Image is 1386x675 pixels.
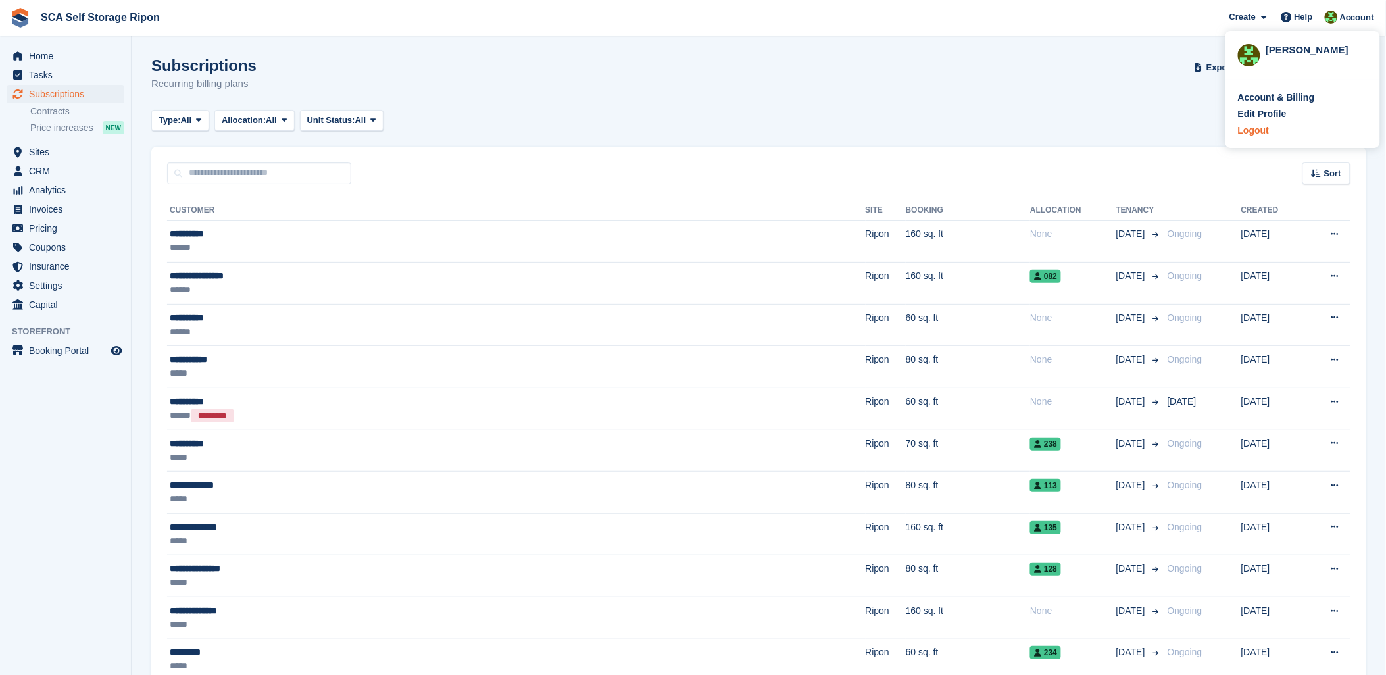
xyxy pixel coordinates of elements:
[7,66,124,84] a: menu
[906,200,1030,221] th: Booking
[1324,167,1341,180] span: Sort
[29,276,108,295] span: Settings
[1116,353,1148,366] span: [DATE]
[1116,437,1148,451] span: [DATE]
[1241,346,1304,388] td: [DATE]
[12,325,131,338] span: Storefront
[906,262,1030,305] td: 160 sq. ft
[866,304,906,346] td: Ripon
[1168,522,1202,532] span: Ongoing
[7,276,124,295] a: menu
[1116,562,1148,576] span: [DATE]
[7,295,124,314] a: menu
[36,7,165,28] a: SCA Self Storage Ripon
[906,220,1030,262] td: 160 sq. ft
[1241,472,1304,514] td: [DATE]
[29,341,108,360] span: Booking Portal
[151,57,257,74] h1: Subscriptions
[7,85,124,103] a: menu
[1241,262,1304,305] td: [DATE]
[307,114,355,127] span: Unit Status:
[29,162,108,180] span: CRM
[1241,200,1304,221] th: Created
[1030,562,1061,576] span: 128
[29,219,108,238] span: Pricing
[906,430,1030,472] td: 70 sq. ft
[1238,124,1368,137] a: Logout
[29,85,108,103] span: Subscriptions
[30,122,93,134] span: Price increases
[1030,353,1116,366] div: None
[866,513,906,555] td: Ripon
[1266,43,1368,55] div: [PERSON_NAME]
[1030,200,1116,221] th: Allocation
[1030,646,1061,659] span: 234
[7,143,124,161] a: menu
[30,105,124,118] a: Contracts
[866,472,906,514] td: Ripon
[1340,11,1374,24] span: Account
[1168,563,1202,574] span: Ongoing
[29,257,108,276] span: Insurance
[1116,395,1148,409] span: [DATE]
[7,257,124,276] a: menu
[159,114,181,127] span: Type:
[1116,520,1148,534] span: [DATE]
[1116,200,1162,221] th: Tenancy
[866,555,906,597] td: Ripon
[222,114,266,127] span: Allocation:
[1116,269,1148,283] span: [DATE]
[1241,387,1304,430] td: [DATE]
[866,430,906,472] td: Ripon
[1030,227,1116,241] div: None
[1030,604,1116,618] div: None
[1168,605,1202,616] span: Ongoing
[866,220,906,262] td: Ripon
[866,200,906,221] th: Site
[1229,11,1256,24] span: Create
[29,47,108,65] span: Home
[1241,304,1304,346] td: [DATE]
[167,200,866,221] th: Customer
[1168,270,1202,281] span: Ongoing
[1241,513,1304,555] td: [DATE]
[906,472,1030,514] td: 80 sq. ft
[1116,645,1148,659] span: [DATE]
[1116,311,1148,325] span: [DATE]
[7,219,124,238] a: menu
[109,343,124,359] a: Preview store
[151,76,257,91] p: Recurring billing plans
[1238,124,1269,137] div: Logout
[906,555,1030,597] td: 80 sq. ft
[300,110,384,132] button: Unit Status: All
[1191,57,1249,78] button: Export
[906,304,1030,346] td: 60 sq. ft
[1030,521,1061,534] span: 135
[29,66,108,84] span: Tasks
[1116,227,1148,241] span: [DATE]
[7,200,124,218] a: menu
[1030,311,1116,325] div: None
[7,181,124,199] a: menu
[1238,91,1315,105] div: Account & Billing
[151,110,209,132] button: Type: All
[1168,228,1202,239] span: Ongoing
[1241,220,1304,262] td: [DATE]
[866,262,906,305] td: Ripon
[866,597,906,639] td: Ripon
[906,387,1030,430] td: 60 sq. ft
[1030,395,1116,409] div: None
[1168,312,1202,323] span: Ongoing
[11,8,30,28] img: stora-icon-8386f47178a22dfd0bd8f6a31ec36ba5ce8667c1dd55bd0f319d3a0aa187defe.svg
[29,295,108,314] span: Capital
[1168,438,1202,449] span: Ongoing
[1241,430,1304,472] td: [DATE]
[103,121,124,134] div: NEW
[906,597,1030,639] td: 160 sq. ft
[7,238,124,257] a: menu
[1168,647,1202,657] span: Ongoing
[1325,11,1338,24] img: Kelly Neesham
[1168,396,1197,407] span: [DATE]
[355,114,366,127] span: All
[1030,438,1061,451] span: 238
